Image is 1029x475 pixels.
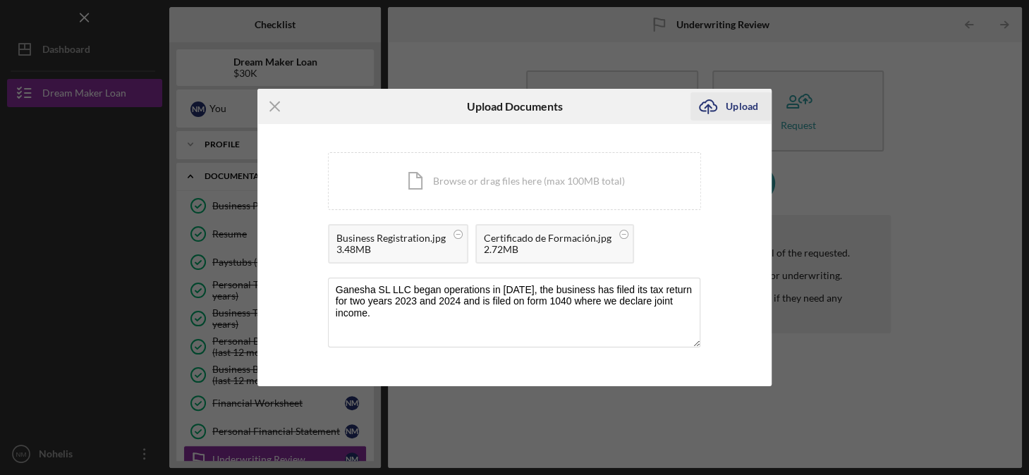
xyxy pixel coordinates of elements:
div: 3.48MB [336,244,446,255]
textarea: Ganesha SL LLC began operations in [DATE], the business has filed its tax return for two years 20... [328,278,701,347]
div: Business Registration.jpg [336,233,446,244]
button: Upload [690,92,772,121]
div: Certificado de Formación.jpg [484,233,611,244]
div: 2.72MB [484,244,611,255]
h6: Upload Documents [467,100,563,113]
div: Upload [726,92,757,121]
